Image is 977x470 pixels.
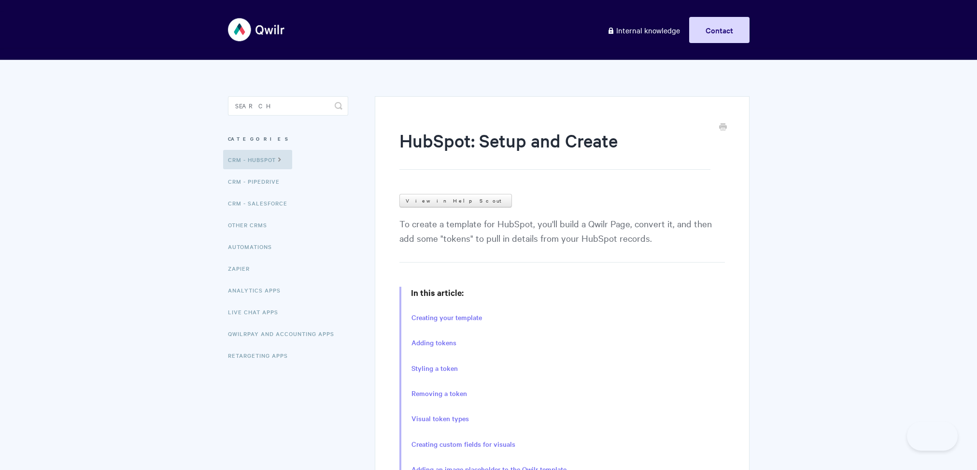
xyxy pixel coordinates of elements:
h3: Categories [228,130,348,147]
a: Automations [228,237,279,256]
a: Live Chat Apps [228,302,285,322]
a: Print this Article [719,122,727,133]
a: CRM - HubSpot [223,150,292,169]
a: Visual token types [411,413,469,424]
strong: In this article: [411,287,464,298]
h1: HubSpot: Setup and Create [399,128,710,170]
a: Other CRMs [228,215,274,235]
a: Contact [689,17,750,43]
a: CRM - Pipedrive [228,172,287,191]
a: Analytics Apps [228,280,288,300]
a: Creating your template [411,312,482,323]
a: Zapier [228,259,257,278]
a: QwilrPay and Accounting Apps [228,324,341,343]
iframe: Toggle Customer Support [907,422,958,451]
a: Retargeting Apps [228,346,295,365]
p: To create a template for HubSpot, you'll build a Qwilr Page, convert it, and then add some "token... [399,216,724,263]
a: CRM - Salesforce [228,193,295,213]
a: Removing a token [411,388,467,399]
a: Internal knowledge [600,17,687,43]
a: View in Help Scout [399,194,512,207]
a: Styling a token [411,363,458,374]
input: Search [228,96,348,116]
img: Qwilr Help Center [228,12,285,48]
a: Adding tokens [411,338,456,348]
a: Creating custom fields for visuals [411,439,515,450]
